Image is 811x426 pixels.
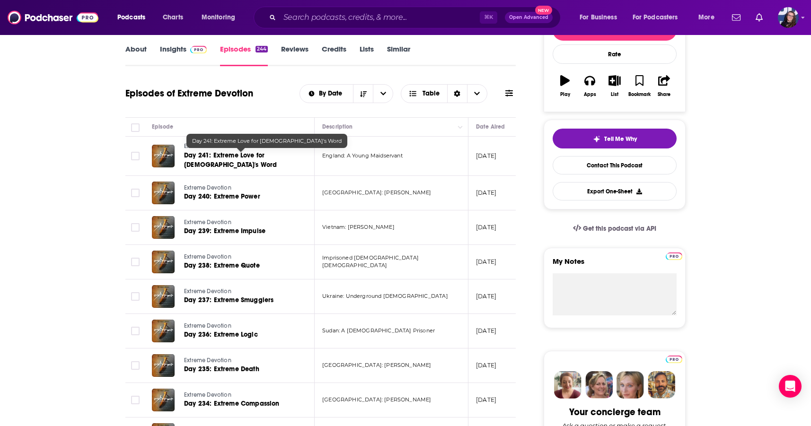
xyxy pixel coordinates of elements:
[583,225,656,233] span: Get this podcast via API
[423,90,440,97] span: Table
[322,362,431,368] span: [GEOGRAPHIC_DATA]: [PERSON_NAME]
[184,399,297,409] a: Day 234: Extreme Compassion
[476,223,496,231] p: [DATE]
[256,46,268,52] div: 244
[322,396,431,403] span: [GEOGRAPHIC_DATA]: [PERSON_NAME]
[553,257,677,273] label: My Notes
[476,327,496,335] p: [DATE]
[387,44,410,66] a: Similar
[593,135,600,143] img: tell me why sparkle
[535,6,552,15] span: New
[322,293,448,299] span: Ukraine: Underground [DEMOGRAPHIC_DATA]
[666,354,682,363] a: Pro website
[658,92,670,97] div: Share
[184,330,297,339] a: Day 236: Extreme Logic
[322,254,419,269] span: Imprisoned [DEMOGRAPHIC_DATA] [DEMOGRAPHIC_DATA]
[184,151,277,169] span: Day 241: Extreme Love for [DEMOGRAPHIC_DATA]'s Word
[281,44,309,66] a: Reviews
[476,258,496,266] p: [DATE]
[553,44,677,64] div: Rate
[184,391,231,398] span: Extreme Devotion
[190,46,207,53] img: Podchaser Pro
[628,92,651,97] div: Bookmark
[184,143,231,149] span: Extreme Devotion
[131,327,140,335] span: Toggle select row
[184,227,265,235] span: Day 239: Extreme Impulse
[319,90,345,97] span: By Date
[553,129,677,148] button: tell me why sparkleTell Me Why
[553,69,577,103] button: Play
[476,292,496,300] p: [DATE]
[184,330,258,339] span: Day 236: Extreme Logic
[322,327,435,334] span: Sudan: A [DEMOGRAPHIC_DATA] Prisoner
[184,296,273,304] span: Day 237: Extreme Smugglers
[401,84,487,103] button: Choose View
[125,87,253,99] h1: Episodes of Extreme Devotion
[131,361,140,370] span: Toggle select row
[131,223,140,232] span: Toggle select row
[666,356,682,363] img: Podchaser Pro
[698,11,714,24] span: More
[602,69,627,103] button: List
[476,152,496,160] p: [DATE]
[627,69,652,103] button: Bookmark
[553,182,677,200] button: Export One-Sheet
[778,7,799,28] img: User Profile
[505,12,553,23] button: Open AdvancedNew
[300,90,353,97] button: open menu
[666,252,682,260] img: Podchaser Pro
[584,92,596,97] div: Apps
[111,10,158,25] button: open menu
[184,142,298,151] a: Extreme Devotion
[184,226,297,236] a: Day 239: Extreme Impulse
[202,11,235,24] span: Monitoring
[577,69,602,103] button: Apps
[565,217,664,240] a: Get this podcast via API
[580,11,617,24] span: For Business
[184,296,297,305] a: Day 237: Extreme Smugglers
[163,11,183,24] span: Charts
[184,322,231,329] span: Extreme Devotion
[184,261,260,270] span: Day 238: Extreme Quote
[560,92,570,97] div: Play
[300,84,394,103] h2: Choose List sort
[322,224,395,230] span: Vietnam: [PERSON_NAME]
[184,184,297,192] a: Extreme Devotion
[131,396,140,404] span: Toggle select row
[184,322,297,330] a: Extreme Devotion
[184,184,231,191] span: Extreme Devotion
[184,365,297,374] a: Day 235: Extreme Death
[553,156,677,174] a: Contact This Podcast
[554,371,582,399] img: Sydney Profile
[476,396,496,404] p: [DATE]
[322,189,431,196] span: [GEOGRAPHIC_DATA]: [PERSON_NAME]
[569,406,661,418] div: Your concierge team
[184,261,297,270] a: Day 238: Extreme Quote
[353,85,373,103] button: Sort Direction
[778,7,799,28] span: Logged in as CallieDaruk
[778,7,799,28] button: Show profile menu
[184,288,231,295] span: Extreme Devotion
[131,292,140,301] span: Toggle select row
[184,357,231,364] span: Extreme Devotion
[373,85,393,103] button: open menu
[184,253,231,260] span: Extreme Devotion
[779,375,802,398] div: Open Intercom Messenger
[692,10,726,25] button: open menu
[263,7,570,28] div: Search podcasts, credits, & more...
[8,9,98,26] img: Podchaser - Follow, Share and Rate Podcasts
[666,251,682,260] a: Pro website
[220,44,268,66] a: Episodes244
[447,85,467,103] div: Sort Direction
[476,189,496,197] p: [DATE]
[152,121,173,132] div: Episode
[480,11,497,24] span: ⌘ K
[455,122,466,133] button: Column Actions
[648,371,675,399] img: Jon Profile
[131,152,140,160] span: Toggle select row
[322,121,353,132] div: Description
[360,44,374,66] a: Lists
[184,253,297,261] a: Extreme Devotion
